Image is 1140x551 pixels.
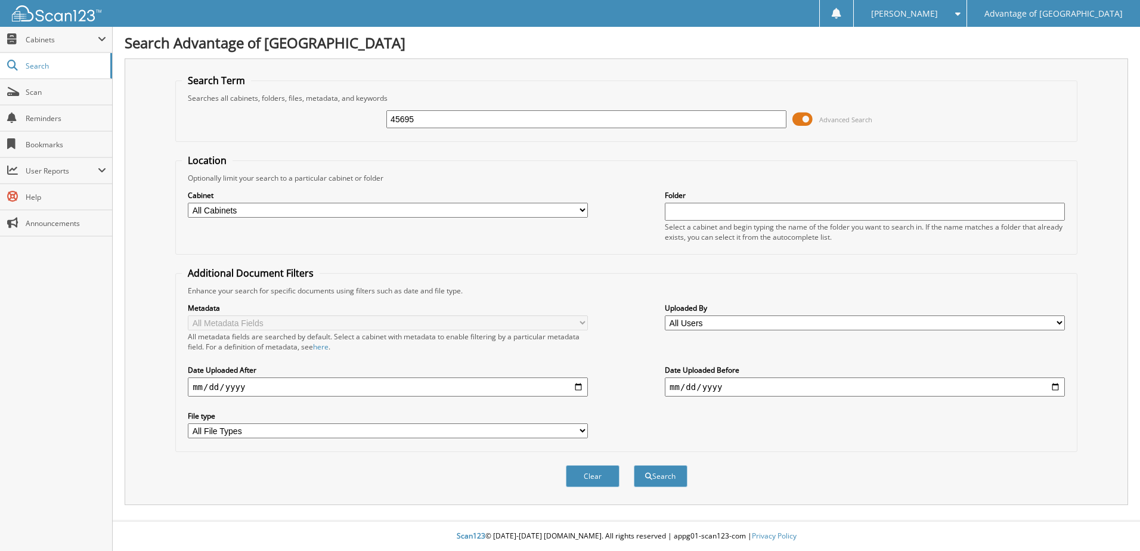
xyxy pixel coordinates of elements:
input: start [188,377,588,397]
a: Privacy Policy [752,531,797,541]
label: Date Uploaded After [188,365,588,375]
span: Scan123 [457,531,485,541]
legend: Additional Document Filters [182,267,320,280]
div: © [DATE]-[DATE] [DOMAIN_NAME]. All rights reserved | appg01-scan123-com | [113,522,1140,551]
div: Searches all cabinets, folders, files, metadata, and keywords [182,93,1071,103]
span: Advanced Search [819,115,872,124]
span: Search [26,61,104,71]
button: Clear [566,465,619,487]
span: User Reports [26,166,98,176]
legend: Search Term [182,74,251,87]
legend: Location [182,154,233,167]
div: Enhance your search for specific documents using filters such as date and file type. [182,286,1071,296]
span: Bookmarks [26,140,106,150]
span: Announcements [26,218,106,228]
input: end [665,377,1065,397]
span: Scan [26,87,106,97]
div: Optionally limit your search to a particular cabinet or folder [182,173,1071,183]
span: Help [26,192,106,202]
iframe: Chat Widget [1080,494,1140,551]
label: Uploaded By [665,303,1065,313]
label: Date Uploaded Before [665,365,1065,375]
span: Reminders [26,113,106,123]
span: Advantage of [GEOGRAPHIC_DATA] [984,10,1123,17]
img: scan123-logo-white.svg [12,5,101,21]
h1: Search Advantage of [GEOGRAPHIC_DATA] [125,33,1128,52]
label: Cabinet [188,190,588,200]
div: Select a cabinet and begin typing the name of the folder you want to search in. If the name match... [665,222,1065,242]
span: [PERSON_NAME] [871,10,938,17]
a: here [313,342,329,352]
label: File type [188,411,588,421]
label: Folder [665,190,1065,200]
div: All metadata fields are searched by default. Select a cabinet with metadata to enable filtering b... [188,332,588,352]
button: Search [634,465,687,487]
label: Metadata [188,303,588,313]
span: Cabinets [26,35,98,45]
